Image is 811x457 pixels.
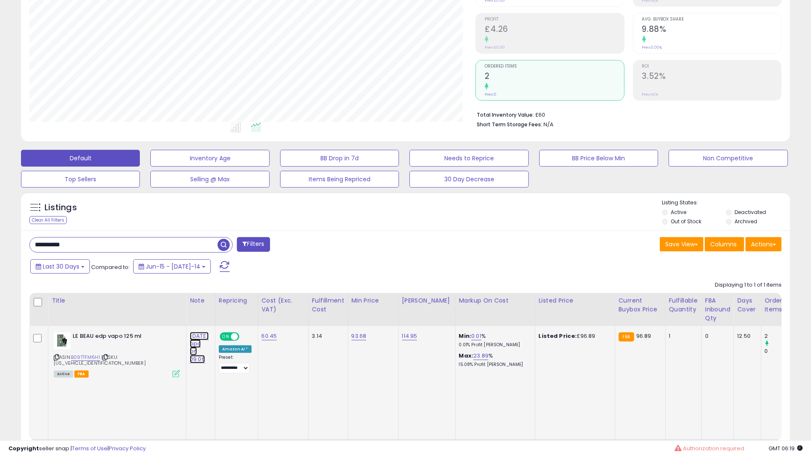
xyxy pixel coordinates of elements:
div: Fulfillment Cost [312,296,344,314]
span: 96.89 [636,332,651,340]
span: OFF [238,333,252,340]
div: Clear All Filters [29,216,67,224]
label: Active [671,209,686,216]
button: Non Competitive [669,150,787,167]
b: Min: [459,332,472,340]
button: BB Drop in 7d [280,150,399,167]
span: Last 30 Days [43,262,79,271]
span: Avg. Buybox Share [642,17,781,22]
b: Short Term Storage Fees: [477,121,542,128]
th: The percentage added to the cost of goods (COGS) that forms the calculator for Min & Max prices. [455,293,535,326]
div: Amazon AI * [219,345,252,353]
span: Compared to: [91,263,130,271]
p: 0.01% Profit [PERSON_NAME] [459,342,529,348]
h2: £4.26 [485,24,624,36]
span: FBA [74,371,89,378]
div: 0 [705,332,727,340]
button: Selling @ Max [150,171,269,188]
label: Archived [735,218,757,225]
div: 3.14 [312,332,341,340]
span: All listings currently available for purchase on Amazon [54,371,73,378]
small: FBA [619,332,634,342]
a: 23.89 [473,352,488,360]
a: Terms of Use [72,444,108,452]
p: Listing States: [662,199,790,207]
li: £60 [477,109,775,119]
div: 1 [669,332,695,340]
div: Min Price [352,296,395,305]
div: Title [52,296,183,305]
a: Privacy Policy [109,444,146,452]
div: Displaying 1 to 1 of 1 items [715,281,782,289]
p: 15.08% Profit [PERSON_NAME] [459,362,529,368]
div: 0 [765,347,799,355]
img: 41SEb2EVEFL._SL40_.jpg [54,332,71,349]
div: 2 [765,332,799,340]
small: Prev: £0.00 [485,45,505,50]
a: [DATE] ppc on 09.06 [190,332,209,363]
label: Deactivated [735,209,766,216]
b: Max: [459,352,474,360]
b: Total Inventory Value: [477,111,534,118]
div: Cost (Exc. VAT) [262,296,305,314]
div: Current Buybox Price [619,296,662,314]
div: FBA inbound Qty [705,296,730,323]
label: Out of Stock [671,218,701,225]
div: Markup on Cost [459,296,532,305]
div: ASIN: [54,332,180,376]
button: Items Being Repriced [280,171,399,188]
h5: Listings [45,202,77,214]
span: Profit [485,17,624,22]
h2: 2 [485,71,624,83]
button: Jun-15 - [DATE]-14 [133,259,211,274]
button: Filters [237,237,270,252]
span: | SKU: [US_VEHICLE_IDENTIFICATION_NUMBER] [54,354,146,366]
button: 30 Day Decrease [409,171,528,188]
div: % [459,332,529,348]
button: BB Price Below Min [539,150,658,167]
div: [PERSON_NAME] [402,296,452,305]
div: % [459,352,529,368]
span: N/A [543,120,554,128]
a: B09TTFM6H1 [71,354,100,361]
span: Jun-15 - [DATE]-14 [146,262,200,271]
div: seller snap | | [8,445,146,453]
div: Days Cover [737,296,757,314]
span: Columns [710,240,737,248]
button: Actions [745,237,782,251]
small: Prev: 0 [485,92,496,97]
span: Ordered Items [485,64,624,69]
small: Prev: 0.00% [642,45,662,50]
strong: Copyright [8,444,39,452]
div: £96.89 [539,332,609,340]
a: 0.01 [471,332,481,340]
button: Top Sellers [21,171,140,188]
button: Inventory Age [150,150,269,167]
b: Listed Price: [539,332,577,340]
small: Prev: N/A [642,92,659,97]
a: 93.68 [352,332,367,340]
div: Listed Price [539,296,612,305]
span: 2025-08-14 06:19 GMT [769,444,803,452]
div: Preset: [219,355,252,373]
h2: 3.52% [642,71,781,83]
button: Columns [705,237,744,251]
a: 60.45 [262,332,277,340]
span: ON [220,333,231,340]
h2: 9.88% [642,24,781,36]
div: Ordered Items [765,296,795,314]
button: Needs to Reprice [409,150,528,167]
div: Fulfillable Quantity [669,296,698,314]
button: Save View [660,237,703,251]
button: Last 30 Days [30,259,90,274]
div: Note [190,296,212,305]
a: 114.95 [402,332,417,340]
span: ROI [642,64,781,69]
button: Default [21,150,140,167]
b: LE BEAU edp vapo 125 ml [73,332,175,342]
div: Repricing [219,296,255,305]
div: 12.50 [737,332,754,340]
